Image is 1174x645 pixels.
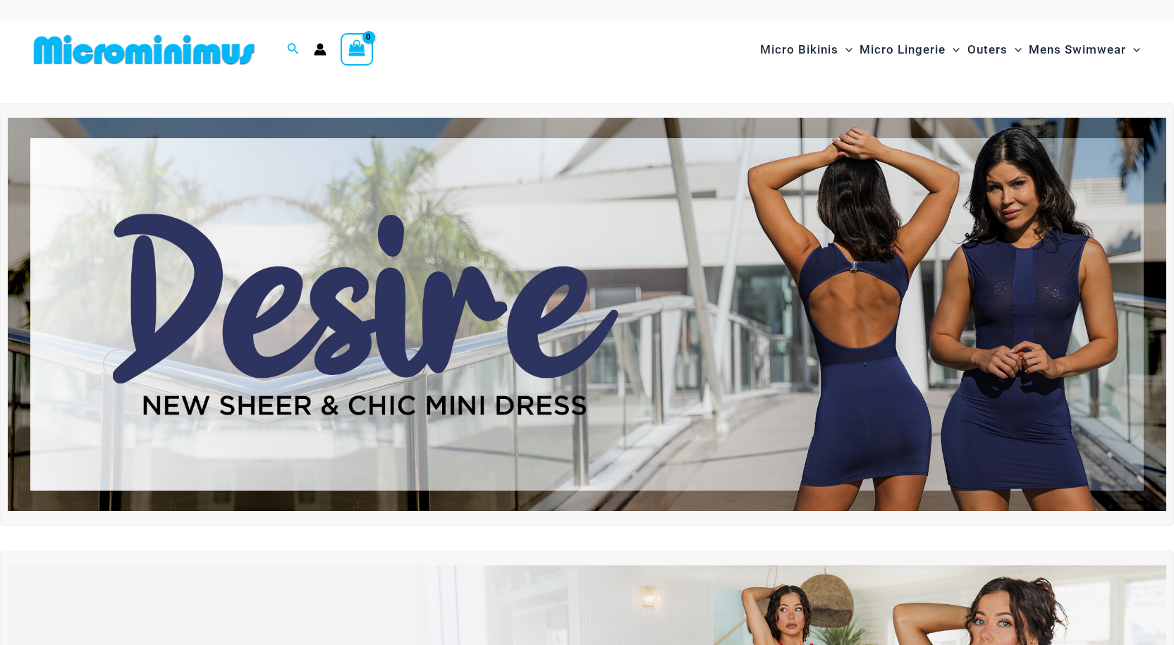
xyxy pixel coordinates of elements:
[1008,32,1022,68] span: Menu Toggle
[1029,32,1126,68] span: Mens Swimwear
[964,28,1025,71] a: OutersMenu ToggleMenu Toggle
[946,32,960,68] span: Menu Toggle
[1126,32,1140,68] span: Menu Toggle
[287,41,300,59] a: Search icon link
[757,28,856,71] a: Micro BikinisMenu ToggleMenu Toggle
[8,118,1166,511] img: Desire me Navy Dress
[341,33,373,66] a: View Shopping Cart, empty
[28,34,260,66] img: MM SHOP LOGO FLAT
[856,28,963,71] a: Micro LingerieMenu ToggleMenu Toggle
[314,43,326,56] a: Account icon link
[838,32,852,68] span: Menu Toggle
[967,32,1008,68] span: Outers
[754,26,1146,73] nav: Site Navigation
[1025,28,1144,71] a: Mens SwimwearMenu ToggleMenu Toggle
[760,32,838,68] span: Micro Bikinis
[860,32,946,68] span: Micro Lingerie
